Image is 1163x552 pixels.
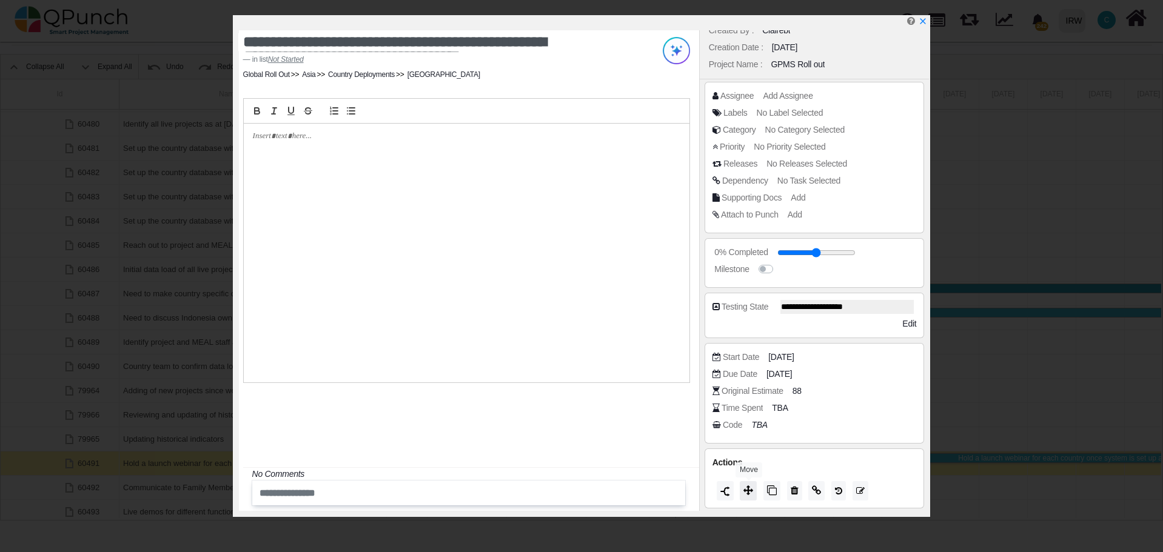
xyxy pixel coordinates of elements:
div: Milestone [714,263,749,276]
div: Priority [720,141,745,153]
div: Category [723,124,756,136]
button: Copy [763,481,780,500]
div: Attach to Punch [721,208,779,221]
li: [GEOGRAPHIC_DATA] [395,69,480,80]
div: Original Estimate [722,385,783,397]
button: Split [717,481,734,500]
button: History [831,481,846,500]
li: Asia [290,69,316,80]
div: Code [723,419,742,431]
span: No Releases Selected [766,159,847,168]
span: 88 [793,385,802,397]
div: Testing State [722,301,768,313]
footer: in list [243,54,612,65]
div: Releases [723,158,757,170]
u: Not Started [268,55,304,64]
span: No Label Selected [757,108,823,118]
i: No Comments [252,469,304,479]
button: Edit [853,481,868,500]
div: GPMS Roll out [771,58,825,71]
div: Start Date [723,351,759,364]
button: Delete [787,481,802,500]
li: Global Roll Out [243,69,290,80]
cite: Source Title [268,55,304,64]
div: Due Date [723,368,757,381]
div: Move [736,462,762,477]
div: Assignee [720,90,754,102]
span: No Priority Selected [754,142,825,151]
span: Edit [902,319,916,328]
span: [DATE] [768,351,794,364]
span: Add [788,210,802,219]
span: No Category Selected [765,125,845,135]
span: Add Assignee [763,91,813,101]
span: TBA [772,402,788,414]
i: TBA [751,420,767,430]
div: Dependency [722,175,768,187]
img: Try writing with AI [663,37,690,64]
span: Add [791,193,805,202]
span: [DATE] [766,368,792,381]
div: Project Name : [709,58,763,71]
button: Copy Link [808,481,825,500]
li: Country Deployments [316,69,395,80]
div: 0% Completed [714,246,768,259]
img: split.9d50320.png [720,487,730,496]
div: Supporting Docs [722,191,782,204]
div: Labels [723,107,748,119]
span: No Task Selected [777,176,840,185]
div: Time Spent [722,402,763,414]
span: Actions [712,457,742,467]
